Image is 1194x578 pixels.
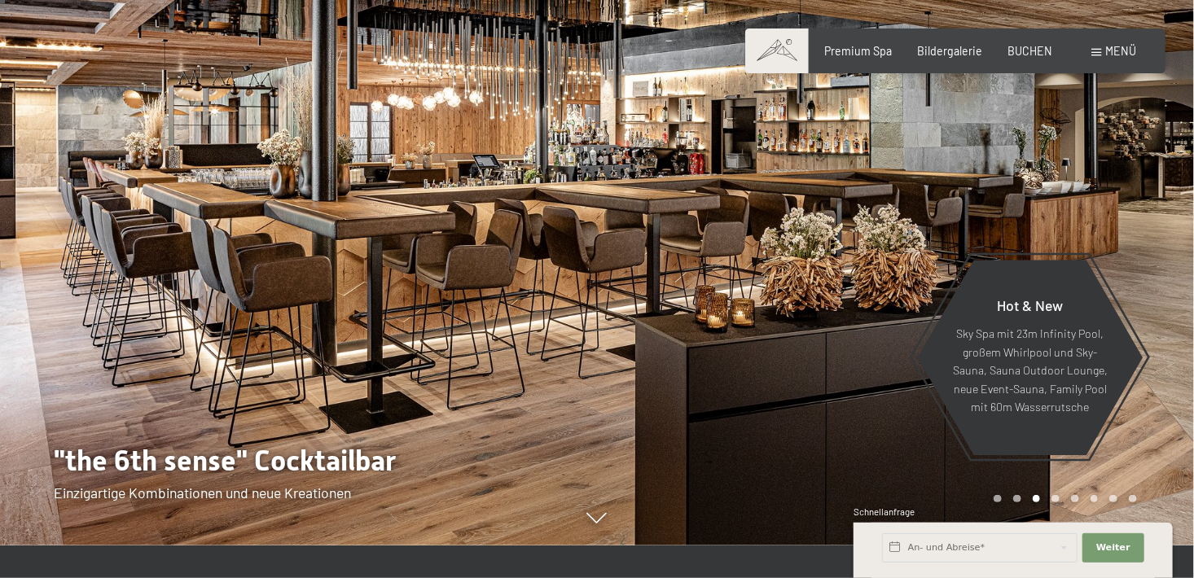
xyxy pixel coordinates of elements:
[952,326,1108,418] p: Sky Spa mit 23m Infinity Pool, großem Whirlpool und Sky-Sauna, Sauna Outdoor Lounge, neue Event-S...
[1109,495,1117,503] div: Carousel Page 7
[917,44,982,58] a: Bildergalerie
[1091,495,1099,503] div: Carousel Page 6
[997,297,1063,315] span: Hot & New
[1071,495,1079,503] div: Carousel Page 5
[1082,533,1144,563] button: Weiter
[1129,495,1137,503] div: Carousel Page 8
[854,506,915,517] span: Schnellanfrage
[1096,541,1130,554] span: Weiter
[1013,495,1021,503] div: Carousel Page 2
[994,495,1002,503] div: Carousel Page 1
[824,44,892,58] a: Premium Spa
[1033,495,1041,503] div: Carousel Page 3 (Current Slide)
[1051,495,1060,503] div: Carousel Page 4
[1106,44,1137,58] span: Menü
[916,259,1144,456] a: Hot & New Sky Spa mit 23m Infinity Pool, großem Whirlpool und Sky-Sauna, Sauna Outdoor Lounge, ne...
[988,495,1136,503] div: Carousel Pagination
[1007,44,1052,58] a: BUCHEN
